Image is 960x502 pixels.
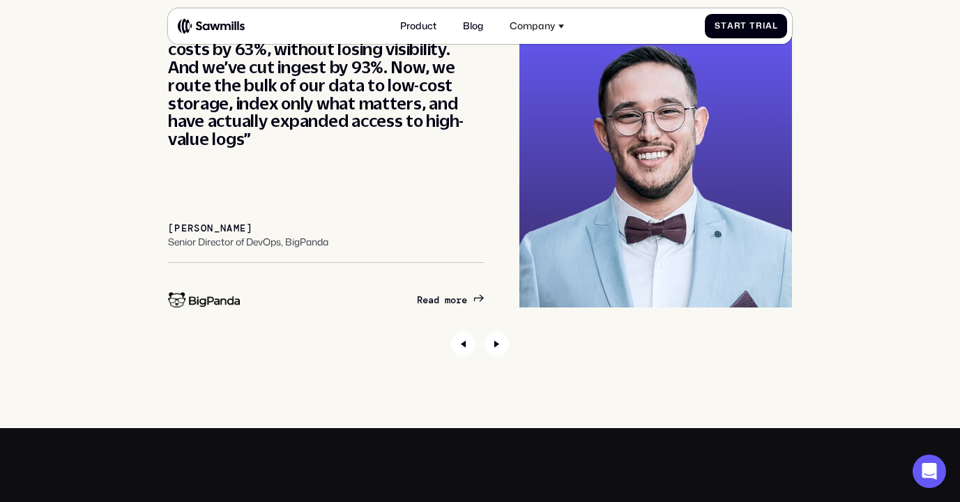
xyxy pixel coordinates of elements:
[451,332,475,356] div: Previous slide
[705,14,787,38] a: StartTrial
[772,21,778,31] span: l
[763,21,765,31] span: i
[393,13,444,39] a: Product
[434,294,439,306] span: d
[422,294,428,306] span: e
[756,21,763,31] span: r
[168,236,328,248] div: Senior Director of DevOps, BigPanda
[721,21,727,31] span: t
[740,21,747,31] span: t
[510,20,555,32] div: Company
[462,294,467,306] span: e
[456,13,491,39] a: Blog
[445,294,450,306] span: m
[168,22,799,307] div: 1 / 2
[168,22,484,149] div: “Sawmills helped us cut our observability costs by 63%, without losing visibility. And we’ve cut ...
[417,294,422,306] span: R
[456,294,462,306] span: r
[765,21,772,31] span: a
[485,332,508,356] div: Next slide
[727,21,734,31] span: a
[503,13,572,39] div: Company
[428,294,434,306] span: a
[749,21,756,31] span: T
[913,455,946,488] div: Open Intercom Messenger
[715,21,721,31] span: S
[734,21,741,31] span: r
[450,294,456,306] span: o
[168,222,253,234] div: [PERSON_NAME]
